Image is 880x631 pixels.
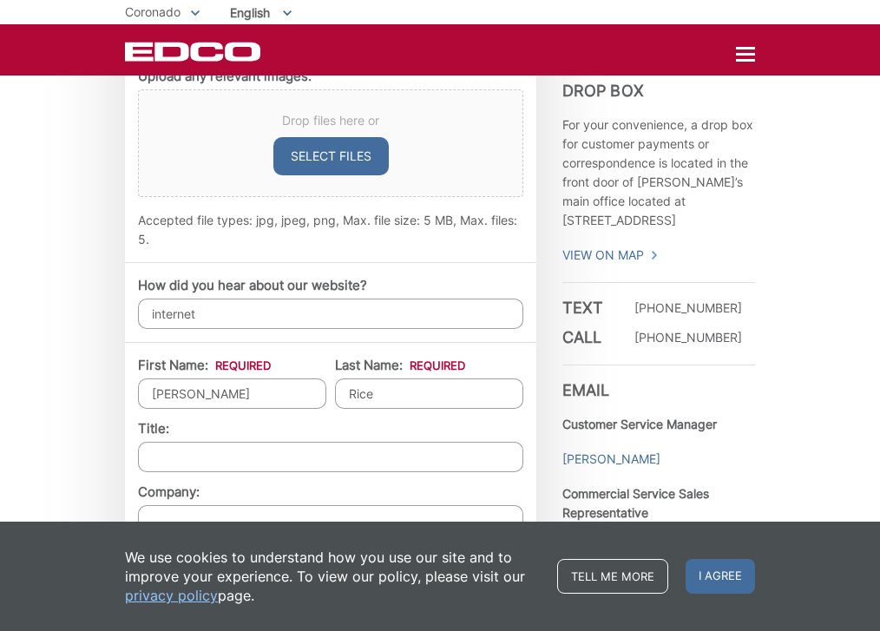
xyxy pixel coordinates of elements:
[125,586,218,605] a: privacy policy
[138,358,271,373] label: First Name:
[160,111,502,130] span: Drop files here or
[138,421,169,437] label: Title:
[138,213,517,246] span: Accepted file types: jpg, jpeg, png, Max. file size: 5 MB, Max. files: 5.
[138,484,200,500] label: Company:
[125,42,263,62] a: EDCD logo. Return to the homepage.
[125,4,181,19] span: Coronado
[138,69,312,84] label: Upload any relevant images.
[562,65,755,101] h3: Drop Box
[273,137,389,175] button: select files, upload any relevant images.
[138,278,367,293] label: How did you hear about our website?
[335,358,465,373] label: Last Name:
[125,548,540,605] p: We use cookies to understand how you use our site and to improve your experience. To view our pol...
